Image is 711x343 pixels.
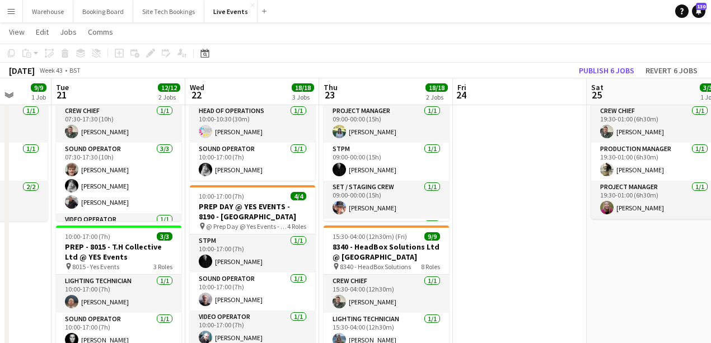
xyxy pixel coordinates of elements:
[9,27,25,37] span: View
[31,83,46,92] span: 9/9
[324,219,449,257] app-card-role: Video Op (Crew Chief)1/1
[72,262,119,271] span: 8015 - Yes Events
[421,262,440,271] span: 8 Roles
[324,275,449,313] app-card-role: Crew Chief1/115:30-04:00 (12h30m)[PERSON_NAME]
[574,63,639,78] button: Publish 6 jobs
[291,192,306,200] span: 4/4
[333,232,407,241] span: 15:30-04:00 (12h30m) (Fri)
[73,1,133,22] button: Booking Board
[324,105,449,143] app-card-role: Project Manager1/109:00-00:00 (15h)[PERSON_NAME]
[696,3,707,10] span: 130
[153,262,172,271] span: 3 Roles
[190,201,315,222] h3: PREP DAY @ YES EVENTS - 8190 - [GEOGRAPHIC_DATA]
[457,82,466,92] span: Fri
[692,4,705,18] a: 130
[55,25,81,39] a: Jobs
[4,25,29,39] a: View
[83,25,118,39] a: Comms
[158,83,180,92] span: 12/12
[322,88,338,101] span: 23
[324,143,449,181] app-card-role: STPM1/109:00-00:00 (15h)[PERSON_NAME]
[56,55,181,221] app-job-card: 07:30-17:30 (10h)9/98342 - Associate Events @ Frameless @ Frameless - 83426 RolesCrew Chief1/107:...
[190,105,315,143] app-card-role: Head of Operations1/110:00-10:30 (30m)[PERSON_NAME]
[56,82,69,92] span: Tue
[188,88,204,101] span: 22
[324,82,338,92] span: Thu
[65,232,110,241] span: 10:00-17:00 (7h)
[190,143,315,181] app-card-role: Sound Operator1/110:00-17:00 (7h)[PERSON_NAME]
[133,1,204,22] button: Site Tech Bookings
[31,93,46,101] div: 1 Job
[88,27,113,37] span: Comms
[199,192,244,200] span: 10:00-17:00 (7h)
[54,88,69,101] span: 21
[158,93,180,101] div: 2 Jobs
[56,105,181,143] app-card-role: Crew Chief1/107:30-17:30 (10h)[PERSON_NAME]
[190,82,204,92] span: Wed
[287,222,306,231] span: 4 Roles
[340,262,411,271] span: 8340 - HeadBox Solutions
[591,82,604,92] span: Sat
[23,1,73,22] button: Warehouse
[37,66,65,74] span: Week 43
[425,83,448,92] span: 18/18
[190,272,315,311] app-card-role: Sound Operator1/110:00-17:00 (7h)[PERSON_NAME]
[292,93,314,101] div: 3 Jobs
[426,93,447,101] div: 2 Jobs
[324,55,449,221] app-job-card: 09:00-00:00 (15h) (Fri)9/98190 - Coveted Creates @ One Marylebone @ One Marylebone - 81908 RolesP...
[424,232,440,241] span: 9/9
[324,181,449,219] app-card-role: Set / Staging Crew1/109:00-00:00 (15h)[PERSON_NAME]
[206,222,287,231] span: @ Prep Day @ Yes Events - 8190
[292,83,314,92] span: 18/18
[69,66,81,74] div: BST
[36,27,49,37] span: Edit
[60,27,77,37] span: Jobs
[56,213,181,251] app-card-role: Video Operator1/1
[9,65,35,76] div: [DATE]
[31,25,53,39] a: Edit
[56,242,181,262] h3: PREP - 8015 - T.H Collective Ltd @ YES Events
[641,63,702,78] button: Revert 6 jobs
[157,232,172,241] span: 3/3
[190,234,315,272] app-card-role: STPM1/110:00-17:00 (7h)[PERSON_NAME]
[456,88,466,101] span: 24
[590,88,604,101] span: 25
[324,242,449,262] h3: 8340 - HeadBox Solutions Ltd @ [GEOGRAPHIC_DATA]
[56,275,181,313] app-card-role: Lighting Technician1/110:00-17:00 (7h)[PERSON_NAME]
[204,1,258,22] button: Live Events
[56,143,181,213] app-card-role: Sound Operator3/307:30-17:30 (10h)[PERSON_NAME][PERSON_NAME][PERSON_NAME]
[190,55,315,181] app-job-card: 10:00-17:00 (7h)2/28340 - Sky Garden - PREP DAY @ YES EVENTS PREP DAY AT YES EVENTS2 RolesHead of...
